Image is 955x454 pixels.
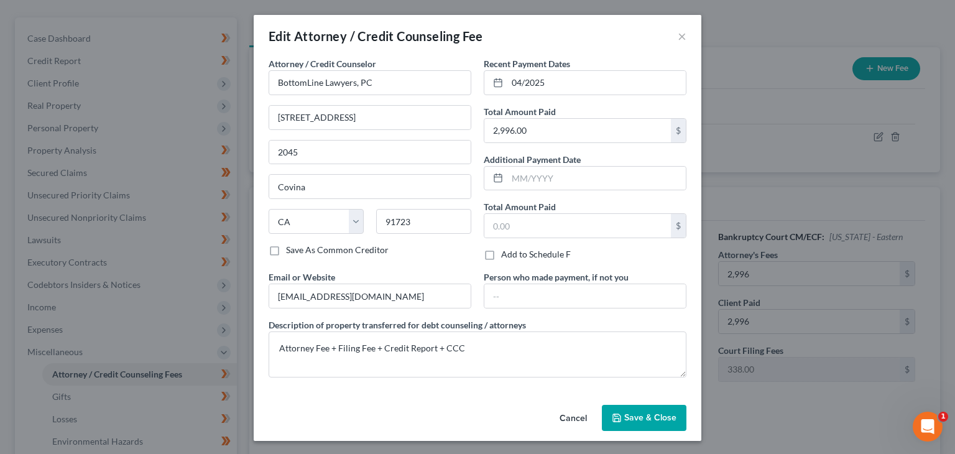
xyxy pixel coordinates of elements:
input: MM/YYYY [507,71,686,95]
input: 0.00 [484,214,671,238]
input: 0.00 [484,119,671,142]
label: Add to Schedule F [501,248,571,261]
button: × [678,29,686,44]
input: MM/YYYY [507,167,686,190]
input: Enter address... [269,106,471,129]
div: $ [671,214,686,238]
span: Attorney / Credit Counseling Fee [294,29,483,44]
button: Save & Close [602,405,686,431]
label: Email or Website [269,271,335,284]
span: Edit [269,29,292,44]
label: Person who made payment, if not you [484,271,629,284]
span: Attorney / Credit Counselor [269,58,376,69]
button: Cancel [550,406,597,431]
label: Total Amount Paid [484,200,556,213]
label: Additional Payment Date [484,153,581,166]
input: -- [484,284,686,308]
input: Enter city... [269,175,471,198]
span: Save & Close [624,412,676,423]
iframe: Intercom live chat [913,412,943,442]
div: $ [671,119,686,142]
input: -- [269,284,471,308]
input: Enter zip... [376,209,471,234]
label: Save As Common Creditor [286,244,389,256]
label: Total Amount Paid [484,105,556,118]
span: 1 [938,412,948,422]
label: Recent Payment Dates [484,57,570,70]
input: Search creditor by name... [269,70,471,95]
input: Apt, Suite, etc... [269,141,471,164]
label: Description of property transferred for debt counseling / attorneys [269,318,526,331]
